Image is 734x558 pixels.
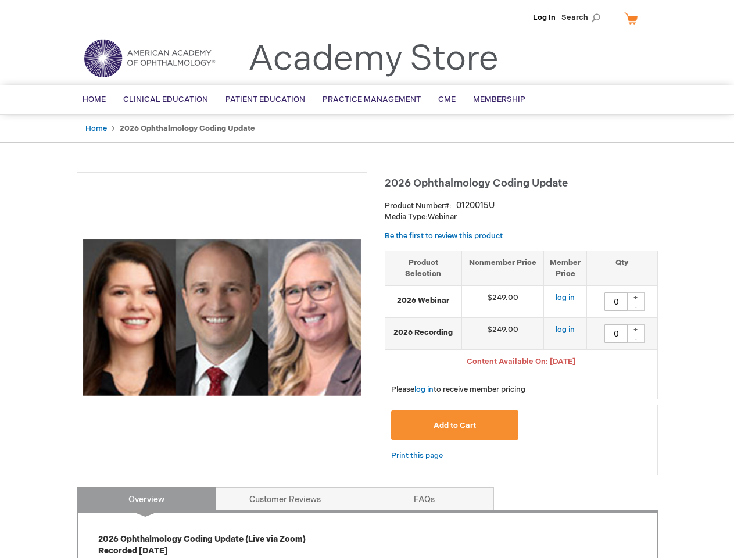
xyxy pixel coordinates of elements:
[462,318,544,350] td: $249.00
[561,6,606,29] span: Search
[627,302,645,311] div: -
[627,334,645,343] div: -
[385,212,428,221] strong: Media Type:
[462,251,544,285] th: Nonmember Price
[414,385,434,394] a: log in
[533,13,556,22] a: Log In
[385,212,658,223] p: Webinar
[216,487,355,510] a: Customer Reviews
[85,124,107,133] a: Home
[120,124,255,133] strong: 2026 Ophthalmology Coding Update
[604,324,628,343] input: Qty
[385,177,568,189] span: 2026 Ophthalmology Coding Update
[391,295,456,306] strong: 2026 Webinar
[385,251,462,285] th: Product Selection
[391,410,519,440] button: Add to Cart
[556,325,575,334] a: log in
[225,95,305,104] span: Patient Education
[473,95,525,104] span: Membership
[556,293,575,302] a: log in
[248,38,499,80] a: Academy Store
[544,251,587,285] th: Member Price
[83,178,361,456] img: 2026 Ophthalmology Coding Update
[323,95,421,104] span: Practice Management
[434,421,476,430] span: Add to Cart
[77,487,216,510] a: Overview
[385,231,503,241] a: Be the first to review this product
[587,251,657,285] th: Qty
[438,95,456,104] span: CME
[627,324,645,334] div: +
[604,292,628,311] input: Qty
[391,385,525,394] span: Please to receive member pricing
[355,487,494,510] a: FAQs
[391,449,443,463] a: Print this page
[83,95,106,104] span: Home
[627,292,645,302] div: +
[391,327,456,338] strong: 2026 Recording
[123,95,208,104] span: Clinical Education
[462,286,544,318] td: $249.00
[467,357,575,366] span: Content Available On: [DATE]
[456,200,495,212] div: 0120015U
[385,201,452,210] strong: Product Number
